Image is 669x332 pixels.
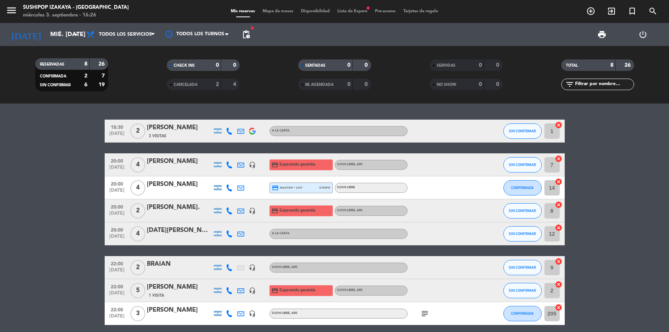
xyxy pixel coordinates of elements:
[107,225,127,234] span: 20:00
[130,306,145,321] span: 3
[249,264,256,271] i: headset_mic
[249,128,256,135] img: google-logo.png
[250,26,255,30] span: fiber_manual_record
[107,234,127,243] span: [DATE]
[107,188,127,197] span: [DATE]
[607,7,616,16] i: exit_to_app
[130,283,145,298] span: 5
[271,287,278,294] i: credit_card
[503,123,542,139] button: SIN CONFIRMAR
[147,123,212,133] div: [PERSON_NAME]
[347,82,350,87] strong: 0
[130,180,145,196] span: 4
[337,163,363,166] span: SUSHI LIBRE
[272,312,298,315] span: SUSHI LIBRE
[6,26,46,43] i: [DATE]
[272,184,303,191] span: master * 1447
[555,281,562,288] i: cancel
[147,282,212,292] div: [PERSON_NAME]
[305,83,334,87] span: RE AGENDADA
[107,179,127,188] span: 20:00
[337,289,363,292] span: SUSHI LIBRE
[586,7,595,16] i: add_circle_outline
[107,291,127,299] span: [DATE]
[6,5,17,19] button: menu
[259,9,297,13] span: Mapa de mesas
[371,9,399,13] span: Pre-acceso
[365,82,369,87] strong: 0
[130,123,145,139] span: 2
[147,305,212,315] div: [PERSON_NAME]
[555,178,562,186] i: cancel
[216,62,219,68] strong: 0
[509,129,536,133] span: SIN CONFIRMAR
[337,186,355,189] span: SUSHI LIBRE
[511,186,534,190] span: CONFIRMADA
[84,73,87,79] strong: 2
[149,133,166,139] span: 3 Visitas
[628,7,637,16] i: turned_in_not
[249,310,256,317] i: headset_mic
[279,161,315,168] span: Esperando garantía
[99,61,106,67] strong: 26
[565,80,574,89] i: filter_list
[648,7,657,16] i: search
[437,83,456,87] span: NO SHOW
[149,293,164,299] span: 1 Visita
[297,9,334,13] span: Disponibilidad
[597,30,607,39] span: print
[99,82,106,87] strong: 19
[242,30,251,39] span: pending_actions
[509,163,536,167] span: SIN CONFIRMAR
[496,62,501,68] strong: 0
[355,209,363,212] span: , ARS
[574,80,634,89] input: Filtrar por nombre...
[147,202,212,212] div: [PERSON_NAME].
[555,258,562,265] i: cancel
[555,224,562,232] i: cancel
[227,9,259,13] span: Mis reservas
[130,260,145,275] span: 2
[233,82,238,87] strong: 4
[355,163,363,166] span: , ARS
[107,314,127,322] span: [DATE]
[249,207,256,214] i: headset_mic
[272,184,279,191] i: credit_card
[555,201,562,209] i: cancel
[107,211,127,220] span: [DATE]
[271,161,278,168] i: credit_card
[337,209,363,212] span: SUSHI LIBRE
[272,232,289,235] span: A LA CARTA
[479,62,482,68] strong: 0
[107,156,127,165] span: 20:00
[107,305,127,314] span: 22:00
[503,203,542,219] button: SIN CONFIRMAR
[130,157,145,173] span: 4
[638,30,648,39] i: power_settings_new
[555,304,562,311] i: cancel
[107,282,127,291] span: 22:00
[71,30,81,39] i: arrow_drop_down
[147,179,212,189] div: [PERSON_NAME]
[503,157,542,173] button: SIN CONFIRMAR
[566,64,578,67] span: TOTAL
[319,185,330,190] span: stripe
[399,9,442,13] span: Tarjetas de regalo
[249,287,256,294] i: headset_mic
[107,259,127,268] span: 22:00
[503,283,542,298] button: SIN CONFIRMAR
[23,12,129,19] div: miércoles 3. septiembre - 16:26
[625,62,632,68] strong: 26
[496,82,501,87] strong: 0
[555,121,562,129] i: cancel
[6,5,17,16] i: menu
[233,62,238,68] strong: 0
[102,73,106,79] strong: 7
[503,260,542,275] button: SIN CONFIRMAR
[509,265,536,270] span: SIN CONFIRMAR
[437,64,455,67] span: SERVIDAS
[107,165,127,174] span: [DATE]
[107,122,127,131] span: 18:30
[279,207,315,214] span: Esperando garantía
[365,62,369,68] strong: 0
